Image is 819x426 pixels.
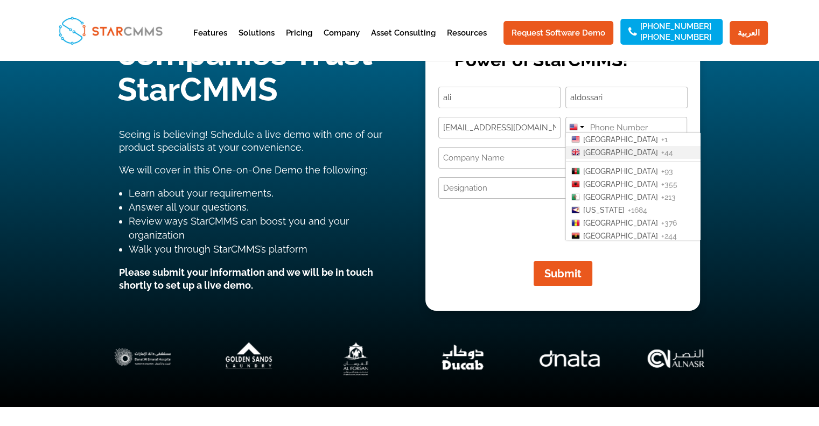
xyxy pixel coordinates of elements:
span: [GEOGRAPHIC_DATA] [583,180,658,188]
span: [GEOGRAPHIC_DATA] [583,232,658,240]
span: [US_STATE] [583,206,625,214]
span: +355 [661,180,677,188]
span: +1684 [628,206,647,214]
input: Company Name [438,147,687,169]
input: Phone Number [565,117,688,138]
div: 6 / 7 [628,334,724,382]
img: Al-Naser-cranes [628,334,724,382]
input: Email [438,117,561,138]
span: [GEOGRAPHIC_DATA] [583,135,658,144]
div: 5 / 7 [521,335,617,382]
span: [GEOGRAPHIC_DATA] [583,167,658,176]
a: Solutions [239,29,275,55]
button: Submit [534,261,592,286]
span: [GEOGRAPHIC_DATA] [583,148,658,157]
a: [PHONE_NUMBER] [640,33,711,41]
img: Ducab (1) [415,334,510,382]
span: +1 [661,135,668,144]
span: +93 [661,167,673,176]
input: Last Name [565,87,688,108]
strong: Please submit your information and we will be in touch shortly to set up a live demo. [119,267,373,291]
iframe: Chat Widget [640,310,819,426]
a: Features [193,29,227,55]
span: +44 [661,148,673,157]
img: dnata (1) [521,335,617,382]
span: Answer all your questions, [129,201,249,213]
img: forsan [308,335,404,382]
img: StarCMMS [54,12,167,49]
span: +376 [661,219,677,227]
span: Submit [544,267,582,280]
input: Designation [438,177,687,199]
a: Resources [447,29,487,55]
span: [GEOGRAPHIC_DATA] [583,193,658,201]
div: 2 / 7 [201,335,297,382]
a: Pricing [286,29,312,55]
span: [GEOGRAPHIC_DATA] [583,219,658,227]
div: 1 / 7 [95,335,191,382]
div: 3 / 7 [308,335,404,382]
a: Asset Consulting [371,29,436,55]
span: +244 [661,232,677,240]
span: +213 [661,193,676,201]
img: hospital (1) [95,335,191,382]
input: First Name [438,87,561,108]
a: Request Software Demo [503,21,613,45]
span: Review ways StarCMMS can boost you and your organization [129,215,349,241]
span: Seeing is believing! Schedule a live demo with one of our product specialists at your convenience. [119,129,382,153]
img: 8 (1) [201,335,297,382]
a: [PHONE_NUMBER] [640,23,711,30]
iframe: reCAPTCHA [438,207,602,249]
a: Company [324,29,360,55]
span: Walk you through StarCMMS’s platform [129,243,307,255]
div: 4 / 7 [415,334,510,382]
a: العربية [730,21,768,45]
span: We will cover in this One-on-One Demo the following: [119,164,367,176]
span: Learn about your requirements, [129,187,274,199]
